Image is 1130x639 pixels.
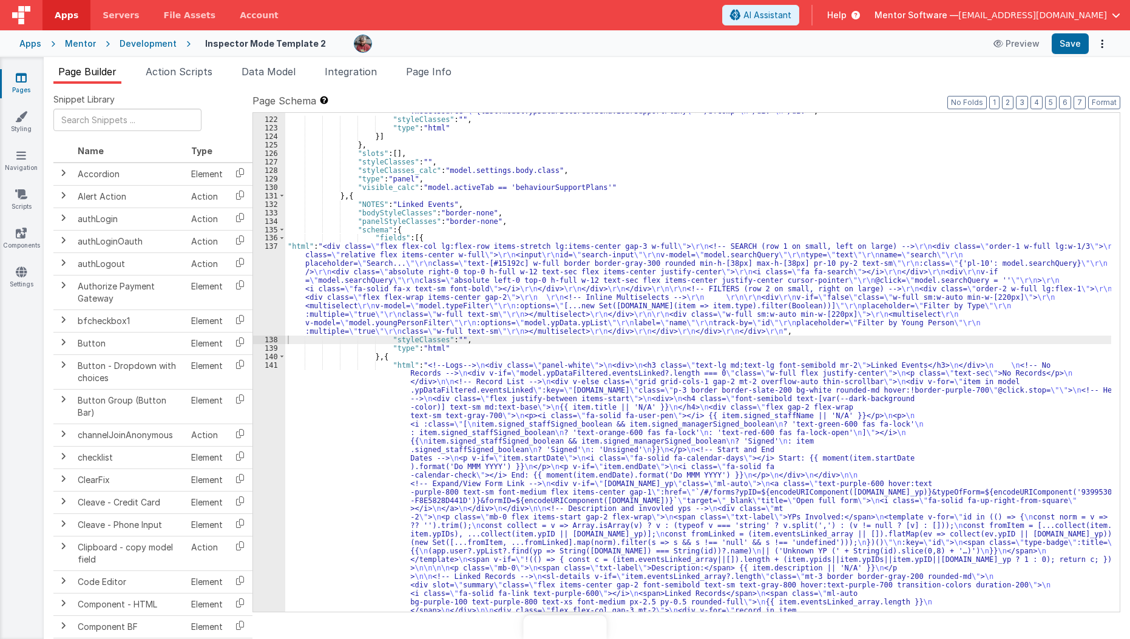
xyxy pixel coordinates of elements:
[19,38,41,50] div: Apps
[252,93,316,108] span: Page Schema
[242,66,296,78] span: Data Model
[186,354,228,389] td: Element
[253,200,285,209] div: 132
[186,230,228,252] td: Action
[253,353,285,361] div: 140
[958,9,1107,21] span: [EMAIL_ADDRESS][DOMAIN_NAME]
[1088,96,1120,109] button: Format
[1045,96,1057,109] button: 5
[253,158,285,166] div: 127
[186,468,228,491] td: Element
[186,332,228,354] td: Element
[743,9,791,21] span: AI Assistant
[253,226,285,234] div: 135
[253,192,285,200] div: 131
[73,163,186,186] td: Accordion
[1059,96,1071,109] button: 6
[73,570,186,593] td: Code Editor
[73,208,186,230] td: authLogin
[205,39,326,48] h4: Inspector Mode Template 2
[73,252,186,275] td: authLogout
[186,513,228,536] td: Element
[253,124,285,132] div: 123
[73,185,186,208] td: Alert Action
[53,109,201,131] input: Search Snippets ...
[73,491,186,513] td: Cleave - Credit Card
[146,66,212,78] span: Action Scripts
[1052,33,1089,54] button: Save
[53,93,115,106] span: Snippet Library
[73,332,186,354] td: Button
[186,593,228,615] td: Element
[186,536,228,570] td: Action
[65,38,96,50] div: Mentor
[253,336,285,344] div: 138
[73,513,186,536] td: Cleave - Phone Input
[354,35,371,52] img: eba322066dbaa00baf42793ca2fab581
[186,208,228,230] td: Action
[253,183,285,192] div: 130
[186,446,228,468] td: Element
[186,275,228,309] td: Element
[73,468,186,491] td: ClearFix
[73,354,186,389] td: Button - Dropdown with choices
[253,149,285,158] div: 126
[253,217,285,226] div: 134
[827,9,847,21] span: Help
[73,615,186,638] td: Component BF
[186,163,228,186] td: Element
[947,96,987,109] button: No Folds
[253,344,285,353] div: 139
[73,275,186,309] td: Authorize Payment Gateway
[186,309,228,332] td: Element
[253,234,285,242] div: 136
[253,175,285,183] div: 129
[406,66,452,78] span: Page Info
[191,146,212,156] span: Type
[73,424,186,446] td: channelJoinAnonymous
[875,9,958,21] span: Mentor Software —
[722,5,799,25] button: AI Assistant
[1002,96,1013,109] button: 2
[55,9,78,21] span: Apps
[73,593,186,615] td: Component - HTML
[1074,96,1086,109] button: 7
[73,309,186,332] td: bfcheckbox1
[325,66,377,78] span: Integration
[186,615,228,638] td: Element
[875,9,1120,21] button: Mentor Software — [EMAIL_ADDRESS][DOMAIN_NAME]
[253,132,285,141] div: 124
[120,38,177,50] div: Development
[253,115,285,124] div: 122
[1016,96,1028,109] button: 3
[73,230,186,252] td: authLoginOauth
[186,389,228,424] td: Element
[253,141,285,149] div: 125
[186,252,228,275] td: Action
[253,166,285,175] div: 128
[78,146,104,156] span: Name
[73,446,186,468] td: checklist
[164,9,216,21] span: File Assets
[186,570,228,593] td: Element
[58,66,117,78] span: Page Builder
[103,9,139,21] span: Servers
[253,209,285,217] div: 133
[73,536,186,570] td: Clipboard - copy model field
[186,185,228,208] td: Action
[989,96,1000,109] button: 1
[186,424,228,446] td: Action
[186,491,228,513] td: Element
[1030,96,1043,109] button: 4
[253,242,285,335] div: 137
[73,389,186,424] td: Button Group (Button Bar)
[1094,35,1111,52] button: Options
[986,34,1047,53] button: Preview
